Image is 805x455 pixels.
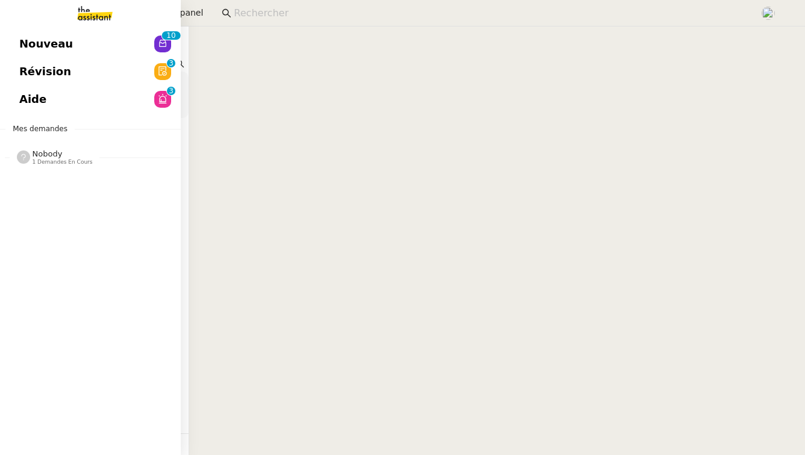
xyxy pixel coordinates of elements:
[19,35,73,53] span: Nouveau
[166,31,171,42] p: 1
[234,5,748,22] input: Rechercher
[169,87,174,97] p: 3
[762,7,775,20] img: users%2FPPrFYTsEAUgQy5cK5MCpqKbOX8K2%2Favatar%2FCapture%20d%E2%80%99e%CC%81cran%202023-06-05%20a%...
[19,63,71,81] span: Révision
[33,149,63,158] span: nobody
[33,159,93,166] span: 1 demandes en cours
[171,31,176,42] p: 0
[169,59,174,70] p: 3
[167,87,175,95] nz-badge-sup: 3
[5,123,75,135] span: Mes demandes
[167,59,175,67] nz-badge-sup: 3
[161,31,180,40] nz-badge-sup: 10
[19,90,46,108] span: Aide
